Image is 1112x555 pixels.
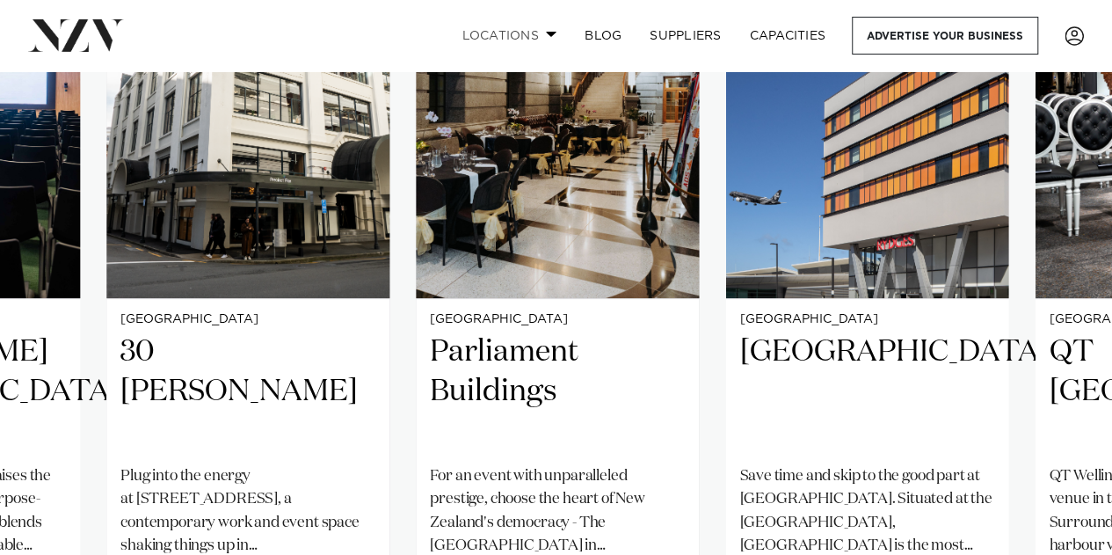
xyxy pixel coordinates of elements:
[736,17,840,55] a: Capacities
[852,17,1038,55] a: Advertise your business
[447,17,571,55] a: Locations
[430,332,685,451] h2: Parliament Buildings
[430,313,685,326] small: [GEOGRAPHIC_DATA]
[28,19,124,51] img: nzv-logo.png
[739,313,994,326] small: [GEOGRAPHIC_DATA]
[636,17,735,55] a: SUPPLIERS
[120,313,375,326] small: [GEOGRAPHIC_DATA]
[571,17,636,55] a: BLOG
[120,332,375,451] h2: 30 [PERSON_NAME]
[739,332,994,451] h2: [GEOGRAPHIC_DATA]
